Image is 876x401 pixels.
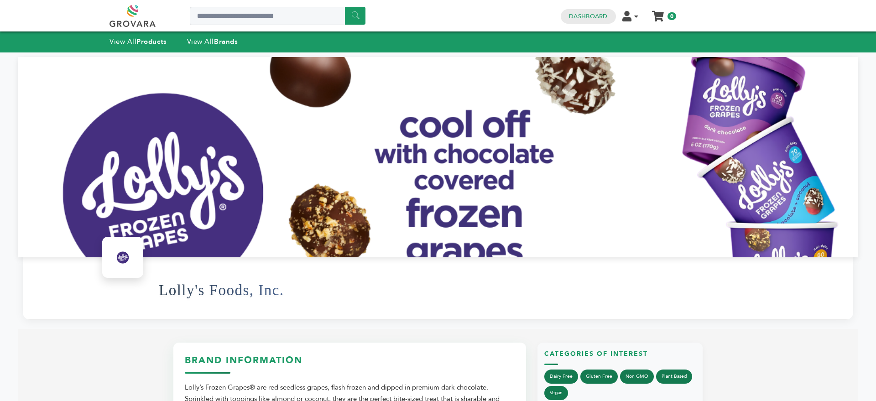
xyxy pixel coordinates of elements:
[190,7,365,25] input: Search a product or brand...
[620,370,654,384] a: Non GMO
[580,370,618,384] a: Gluten Free
[109,37,167,46] a: View AllProducts
[136,37,167,46] strong: Products
[104,239,141,276] img: Lolly's Foods, Inc. Logo
[185,354,515,374] h3: Brand Information
[569,12,607,21] a: Dashboard
[656,370,692,384] a: Plant Based
[544,370,578,384] a: Dairy Free
[653,8,663,18] a: My Cart
[187,37,238,46] a: View AllBrands
[667,12,676,20] span: 0
[214,37,238,46] strong: Brands
[544,386,568,400] a: Vegan
[159,268,284,312] h1: Lolly's Foods, Inc.
[544,349,696,365] h3: Categories of Interest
